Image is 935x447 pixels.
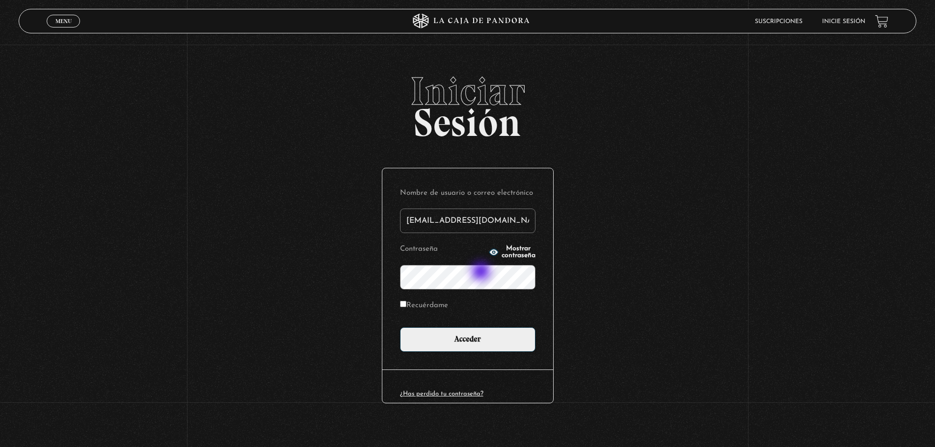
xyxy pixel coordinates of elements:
[19,72,916,134] h2: Sesión
[489,245,535,259] button: Mostrar contraseña
[502,245,535,259] span: Mostrar contraseña
[52,26,75,33] span: Cerrar
[400,298,448,314] label: Recuérdame
[755,19,802,25] a: Suscripciones
[822,19,865,25] a: Inicie sesión
[400,242,486,257] label: Contraseña
[400,186,535,201] label: Nombre de usuario o correo electrónico
[400,391,483,397] a: ¿Has perdido tu contraseña?
[400,327,535,352] input: Acceder
[55,18,72,24] span: Menu
[875,15,888,28] a: View your shopping cart
[19,72,916,111] span: Iniciar
[400,301,406,307] input: Recuérdame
